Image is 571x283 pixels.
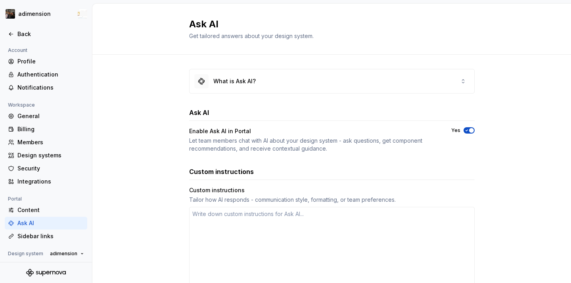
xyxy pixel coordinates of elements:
div: Let team members chat with AI about your design system - ask questions, get component recommendat... [189,137,437,153]
div: Sidebar links [17,232,84,240]
div: Content [17,206,84,214]
a: Billing [5,123,87,136]
div: Notifications [17,84,84,92]
div: Authentication [17,71,84,78]
a: General [5,258,87,271]
div: Design system [5,249,46,258]
div: General [17,261,84,269]
img: Nikki Craciun [78,9,87,19]
a: Sidebar links [5,230,87,243]
div: Custom instructions [189,186,245,194]
label: Yes [451,127,460,134]
div: Enable Ask AI in Portal [189,127,251,135]
div: Profile [17,57,84,65]
div: Security [17,164,84,172]
a: Back [5,28,87,40]
span: adimension [50,250,77,257]
div: Members [17,138,84,146]
button: adimensionNikki Craciun [2,5,90,23]
div: Design systems [17,151,84,159]
div: Ask AI [17,219,84,227]
div: Account [5,46,31,55]
span: Get tailored answers about your design system. [189,33,314,39]
img: 6406f678-1b55-468d-98ac-69dd53595fce.png [6,9,15,19]
div: adimension [18,10,51,18]
h2: Ask AI [189,18,465,31]
a: Authentication [5,68,87,81]
div: General [17,112,84,120]
div: Billing [17,125,84,133]
a: Members [5,136,87,149]
div: Back [17,30,84,38]
a: General [5,110,87,122]
div: Tailor how AI responds - communication style, formatting, or team preferences. [189,196,475,204]
div: Workspace [5,100,38,110]
div: What is Ask AI? [213,77,256,85]
a: Notifications [5,81,87,94]
a: Design systems [5,149,87,162]
div: Portal [5,194,25,204]
h3: Ask AI [189,108,209,117]
a: Integrations [5,175,87,188]
div: Integrations [17,178,84,185]
a: Security [5,162,87,175]
a: Content [5,204,87,216]
a: Ask AI [5,217,87,229]
svg: Supernova Logo [26,269,66,277]
a: Profile [5,55,87,68]
h3: Custom instructions [189,167,254,176]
